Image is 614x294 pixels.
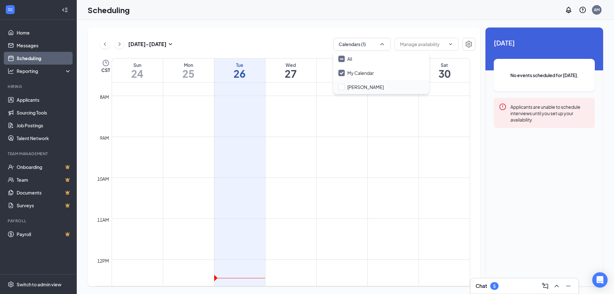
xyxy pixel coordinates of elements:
h1: 27 [265,68,316,79]
svg: Error [499,103,507,111]
a: SurveysCrown [17,199,71,212]
div: Sat [419,62,470,68]
svg: Clock [102,59,110,67]
h1: 28 [317,68,367,79]
span: No events scheduled for [DATE]. [507,72,582,79]
div: Thu [317,62,367,68]
svg: Notifications [565,6,572,14]
a: OnboardingCrown [17,161,71,173]
a: TeamCrown [17,173,71,186]
a: Messages [17,39,71,52]
a: August 24, 2025 [112,59,163,82]
a: DocumentsCrown [17,186,71,199]
div: Wed [265,62,316,68]
a: August 28, 2025 [317,59,367,82]
div: 9am [98,134,110,141]
h1: 25 [163,68,214,79]
a: Job Postings [17,119,71,132]
a: August 26, 2025 [214,59,265,82]
div: Payroll [8,218,70,224]
div: 10am [96,175,110,182]
div: 5 [493,283,496,289]
span: [DATE] [494,38,595,48]
button: ChevronLeft [100,39,110,49]
div: 11am [96,216,110,223]
svg: SmallChevronDown [167,40,174,48]
svg: ChevronUp [553,282,561,290]
div: Mon [163,62,214,68]
a: August 30, 2025 [419,59,470,82]
a: Home [17,26,71,39]
svg: ComposeMessage [541,282,549,290]
input: Manage availability [400,41,445,48]
div: AM [594,7,600,12]
div: Sun [112,62,163,68]
button: Minimize [563,281,573,291]
svg: WorkstreamLogo [7,6,13,13]
button: ComposeMessage [540,281,550,291]
a: Sourcing Tools [17,106,71,119]
div: Hiring [8,84,70,89]
a: August 27, 2025 [265,59,316,82]
h3: Chat [476,282,487,290]
div: Team Management [8,151,70,156]
h3: [DATE] - [DATE] [128,41,167,48]
h1: Scheduling [88,4,130,15]
button: Calendars (1)ChevronUp [333,38,391,51]
div: Open Intercom Messenger [592,272,608,288]
svg: Analysis [8,68,14,74]
svg: ChevronLeft [102,40,108,48]
div: 8am [98,93,110,100]
div: Switch to admin view [17,281,61,288]
svg: Settings [465,40,473,48]
svg: ChevronRight [116,40,123,48]
svg: Settings [8,281,14,288]
button: ChevronRight [115,39,124,49]
h1: 24 [112,68,163,79]
div: Tue [214,62,265,68]
a: August 25, 2025 [163,59,214,82]
button: Settings [462,38,475,51]
button: ChevronUp [552,281,562,291]
svg: Minimize [564,282,572,290]
a: Applicants [17,93,71,106]
svg: QuestionInfo [579,6,586,14]
a: Scheduling [17,52,71,65]
div: 12pm [96,257,110,264]
div: Reporting [17,68,72,74]
svg: ChevronDown [448,42,453,47]
div: Applicants are unable to schedule interviews until you set up your availability. [510,103,590,123]
h1: 30 [419,68,470,79]
svg: Collapse [62,7,68,13]
h1: 26 [214,68,265,79]
a: Talent Network [17,132,71,145]
span: CST [101,67,110,73]
svg: ChevronUp [379,41,385,47]
a: PayrollCrown [17,228,71,241]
